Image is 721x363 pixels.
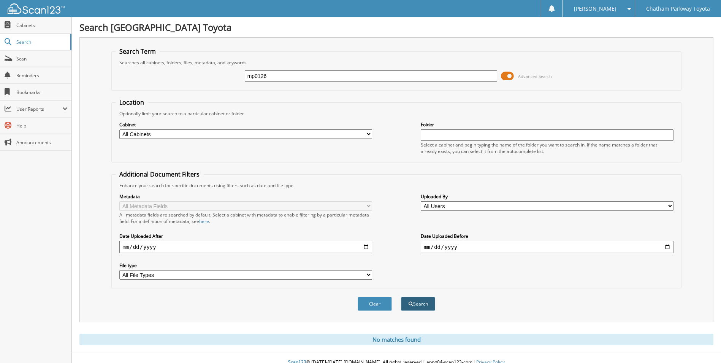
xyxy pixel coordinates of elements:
[199,218,209,224] a: here
[16,139,68,146] span: Announcements
[421,121,673,128] label: Folder
[116,170,203,178] legend: Additional Document Filters
[518,73,552,79] span: Advanced Search
[646,6,710,11] span: Chatham Parkway Toyota
[16,56,68,62] span: Scan
[119,212,372,224] div: All metadata fields are searched by default. Select a cabinet with metadata to enable filtering b...
[79,334,713,345] div: No matches found
[358,297,392,311] button: Clear
[116,182,677,189] div: Enhance your search for specific documents using filters such as date and file type.
[116,110,677,117] div: Optionally limit your search to a particular cabinet or folder
[119,233,372,239] label: Date Uploaded After
[119,241,372,253] input: start
[421,193,673,200] label: Uploaded By
[8,3,65,14] img: scan123-logo-white.svg
[401,297,435,311] button: Search
[116,47,160,56] legend: Search Term
[421,241,673,253] input: end
[16,39,67,45] span: Search
[16,22,68,29] span: Cabinets
[421,233,673,239] label: Date Uploaded Before
[119,262,372,269] label: File type
[116,98,148,107] legend: Location
[119,193,372,200] label: Metadata
[16,72,68,79] span: Reminders
[116,59,677,66] div: Searches all cabinets, folders, files, metadata, and keywords
[119,121,372,128] label: Cabinet
[16,123,68,129] span: Help
[683,326,721,363] iframe: Chat Widget
[16,106,62,112] span: User Reports
[16,89,68,96] span: Bookmarks
[421,142,673,154] div: Select a cabinet and begin typing the name of the folder you want to search in. If the name match...
[79,21,713,33] h1: Search [GEOGRAPHIC_DATA] Toyota
[574,6,616,11] span: [PERSON_NAME]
